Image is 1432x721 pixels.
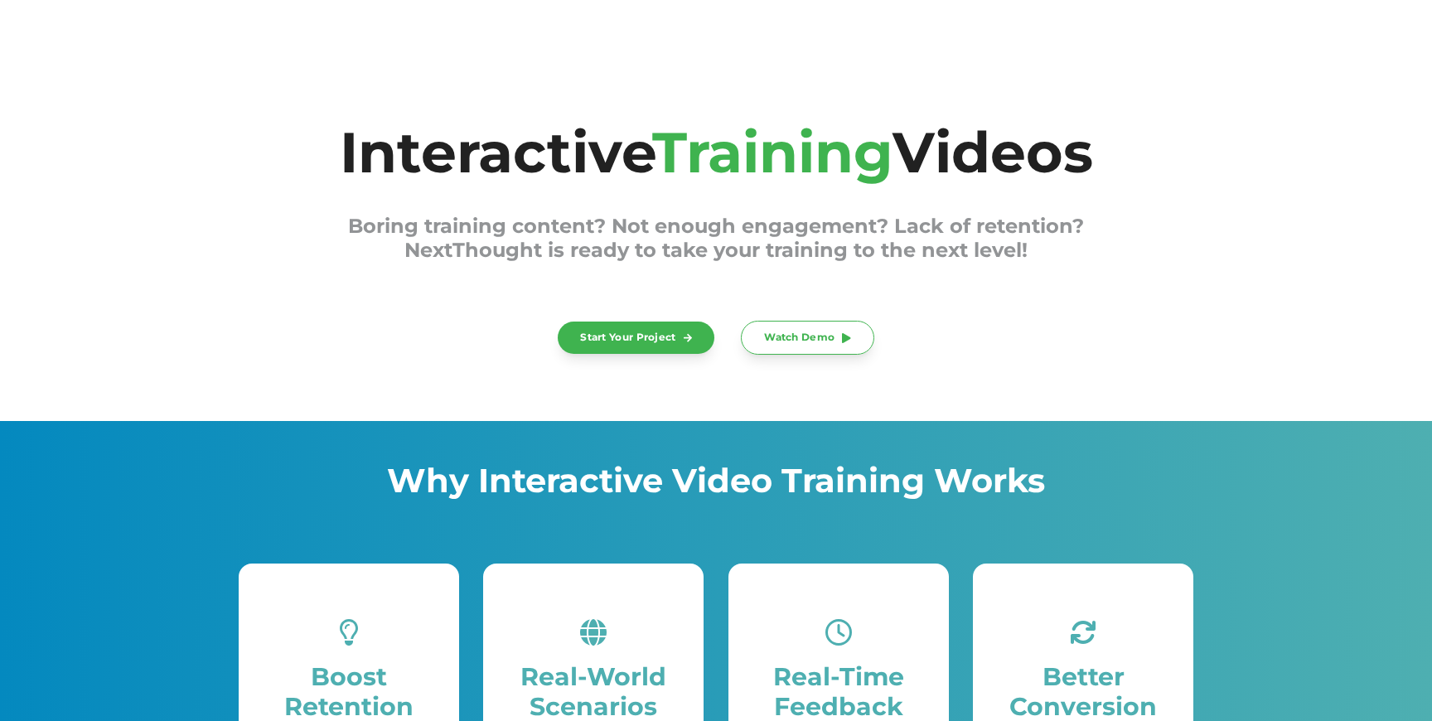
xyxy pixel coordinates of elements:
[340,118,1093,186] span: Interactive Videos
[348,214,1084,262] span: Boring training content? Not enough engagement? Lack of retention? NextThought is ready to take y...
[652,118,893,186] span: Training
[387,460,1045,501] span: Why Interactive Video Training Works
[558,322,714,354] a: Start Your Project
[741,321,874,355] a: Watch Demo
